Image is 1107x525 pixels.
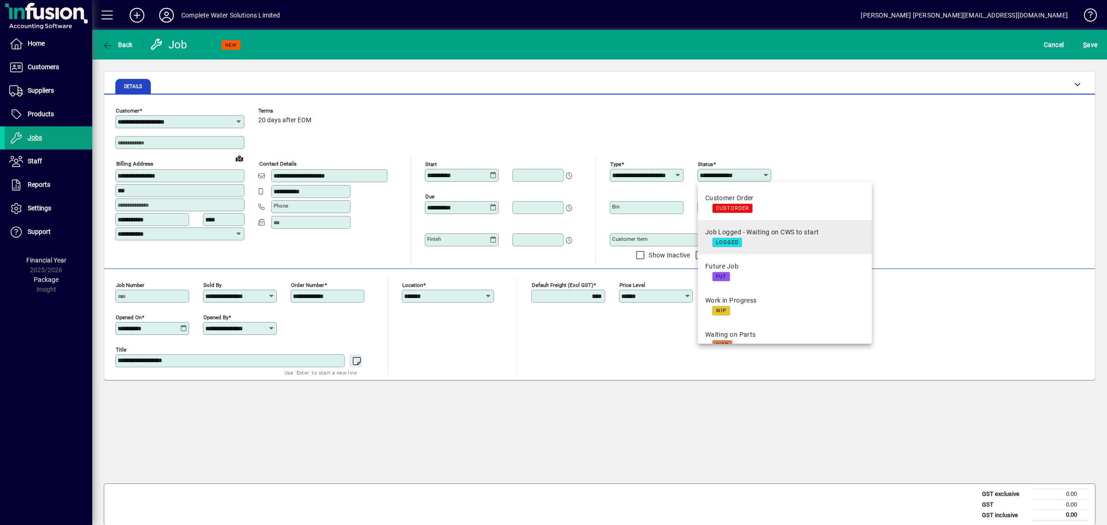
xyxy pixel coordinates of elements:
span: Cancel [1044,37,1064,52]
span: Financial Year [26,257,66,264]
button: Cancel [1042,36,1066,53]
button: Back [100,36,135,53]
a: Products [5,103,92,126]
span: Package [34,276,59,283]
div: Job Logged - Waiting on CWS to start [705,227,819,237]
mat-label: Finish [427,236,441,242]
span: Support [28,228,51,235]
a: Suppliers [5,79,92,102]
div: Work in Progress [705,296,757,305]
a: Knowledge Base [1077,2,1095,32]
span: S [1083,41,1087,48]
a: Settings [5,197,92,220]
a: Support [5,221,92,244]
span: Jobs [28,134,42,141]
a: Home [5,32,92,55]
td: GST inclusive [977,510,1033,521]
div: Future Job [705,262,738,271]
span: LOGGED [716,239,738,245]
td: 0.00 [1033,489,1088,500]
td: 0.00 [1033,499,1088,510]
a: View on map [232,151,247,166]
span: FUT [716,274,726,280]
span: ave [1083,37,1097,52]
mat-option: Work in Progress [698,288,872,322]
button: Profile [152,7,181,24]
mat-label: Customer Item [612,236,648,242]
span: CUSTORDER [716,205,749,211]
mat-label: Status [698,161,713,167]
span: 20 days after EOM [258,117,311,124]
mat-option: Customer Order [698,186,872,220]
span: WOP [716,342,729,348]
mat-label: Default Freight (excl GST) [532,282,593,288]
div: Job [150,37,189,52]
a: Reports [5,173,92,197]
mat-label: Opened On [116,314,142,321]
mat-label: Sold by [203,282,221,288]
mat-option: Job Logged - Waiting on CWS to start [698,220,872,254]
span: Settings [28,204,51,212]
span: Details [124,84,142,89]
a: Customers [5,56,92,79]
mat-label: Title [116,346,126,353]
mat-label: Start [425,161,437,167]
mat-hint: Use 'Enter' to start a new line [285,367,357,378]
mat-label: Due [425,193,434,200]
div: [PERSON_NAME] [PERSON_NAME][EMAIL_ADDRESS][DOMAIN_NAME] [861,8,1068,23]
mat-option: Future Job [698,254,872,288]
button: Save [1081,36,1100,53]
span: WIP [716,308,726,314]
td: GST exclusive [977,489,1033,500]
mat-label: Bin [612,203,619,210]
span: NEW [225,42,237,48]
div: Waiting on Parts [705,330,756,340]
span: Reports [28,181,50,188]
mat-label: Location [402,282,423,288]
mat-option: Waiting on Parts [698,322,872,357]
span: Customers [28,63,59,71]
mat-label: Phone [274,203,288,209]
app-page-header-button: Back [92,36,143,53]
span: Suppliers [28,87,54,94]
span: Back [102,41,133,48]
mat-label: Order number [291,282,324,288]
mat-label: Opened by [203,314,228,321]
div: Customer Order [705,193,754,203]
mat-label: Type [610,161,621,167]
span: Products [28,110,54,118]
div: Complete Water Solutions Limited [181,8,280,23]
td: GST [977,499,1033,510]
label: Show Inactive [647,251,690,260]
mat-label: Job number [116,282,144,288]
button: Add [122,7,152,24]
td: 0.00 [1033,510,1088,521]
a: Staff [5,150,92,173]
mat-label: Price Level [619,282,645,288]
span: Terms [258,108,314,114]
span: Home [28,40,45,47]
mat-label: Customer [116,107,139,114]
span: Staff [28,157,42,165]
